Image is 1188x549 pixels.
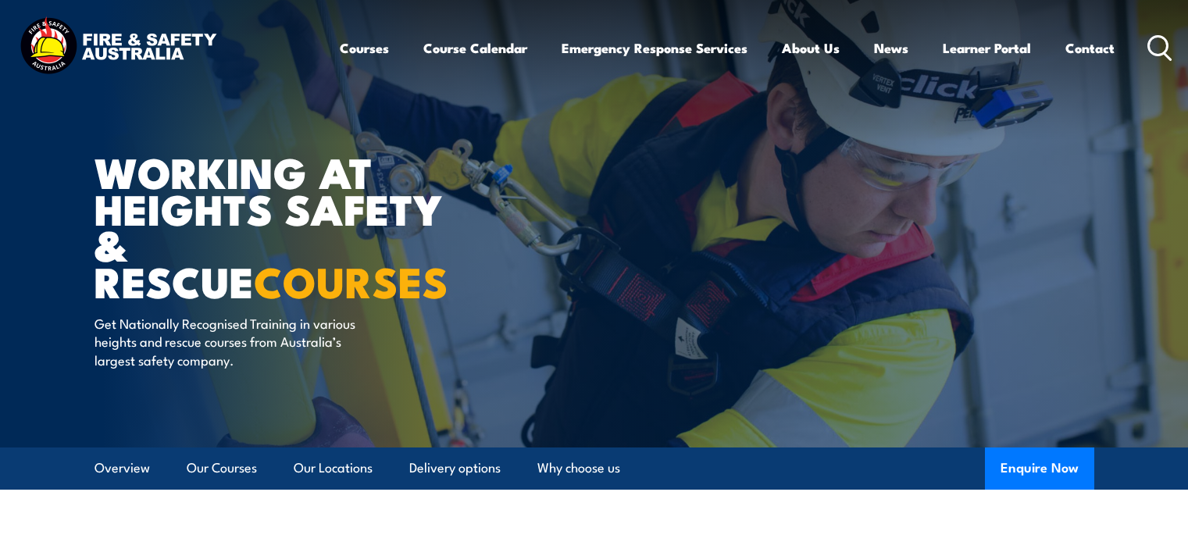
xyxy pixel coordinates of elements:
[985,447,1094,490] button: Enquire Now
[1065,27,1115,69] a: Contact
[423,27,527,69] a: Course Calendar
[95,447,150,489] a: Overview
[562,27,747,69] a: Emergency Response Services
[874,27,908,69] a: News
[95,314,380,369] p: Get Nationally Recognised Training in various heights and rescue courses from Australia’s largest...
[409,447,501,489] a: Delivery options
[537,447,620,489] a: Why choose us
[340,27,389,69] a: Courses
[95,153,480,299] h1: WORKING AT HEIGHTS SAFETY & RESCUE
[782,27,840,69] a: About Us
[294,447,373,489] a: Our Locations
[254,248,448,312] strong: COURSES
[187,447,257,489] a: Our Courses
[943,27,1031,69] a: Learner Portal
